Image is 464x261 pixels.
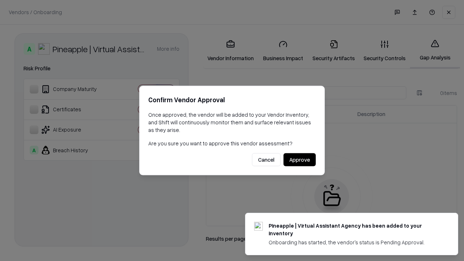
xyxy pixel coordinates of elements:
[252,153,281,166] button: Cancel
[254,222,263,231] img: trypineapple.com
[269,239,440,246] div: Onboarding has started, the vendor's status is Pending Approval.
[148,140,316,147] p: Are you sure you want to approve this vendor assessment?
[269,222,440,237] div: Pineapple | Virtual Assistant Agency has been added to your inventory
[283,153,316,166] button: Approve
[148,111,316,134] p: Once approved, the vendor will be added to your Vendor Inventory, and Shift will continuously mon...
[148,95,316,105] h2: Confirm Vendor Approval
